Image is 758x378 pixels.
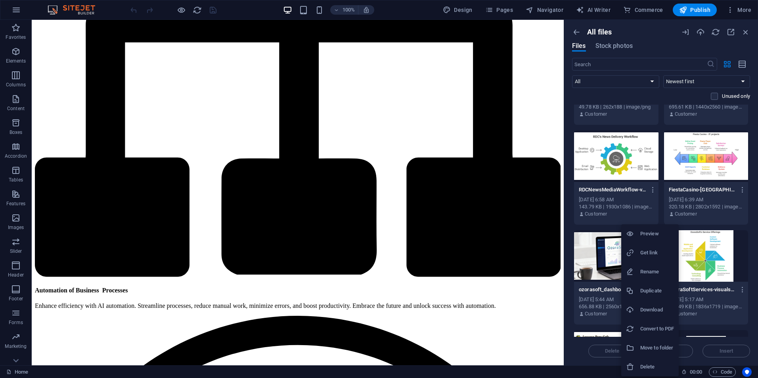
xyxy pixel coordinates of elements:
[640,229,674,239] h6: Preview
[640,286,674,296] h6: Duplicate
[640,362,674,372] h6: Delete
[640,267,674,277] h6: Rename
[640,248,674,258] h6: Get link
[640,324,674,334] h6: Convert to PDF
[640,343,674,353] h6: Move to folder
[640,305,674,315] h6: Download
